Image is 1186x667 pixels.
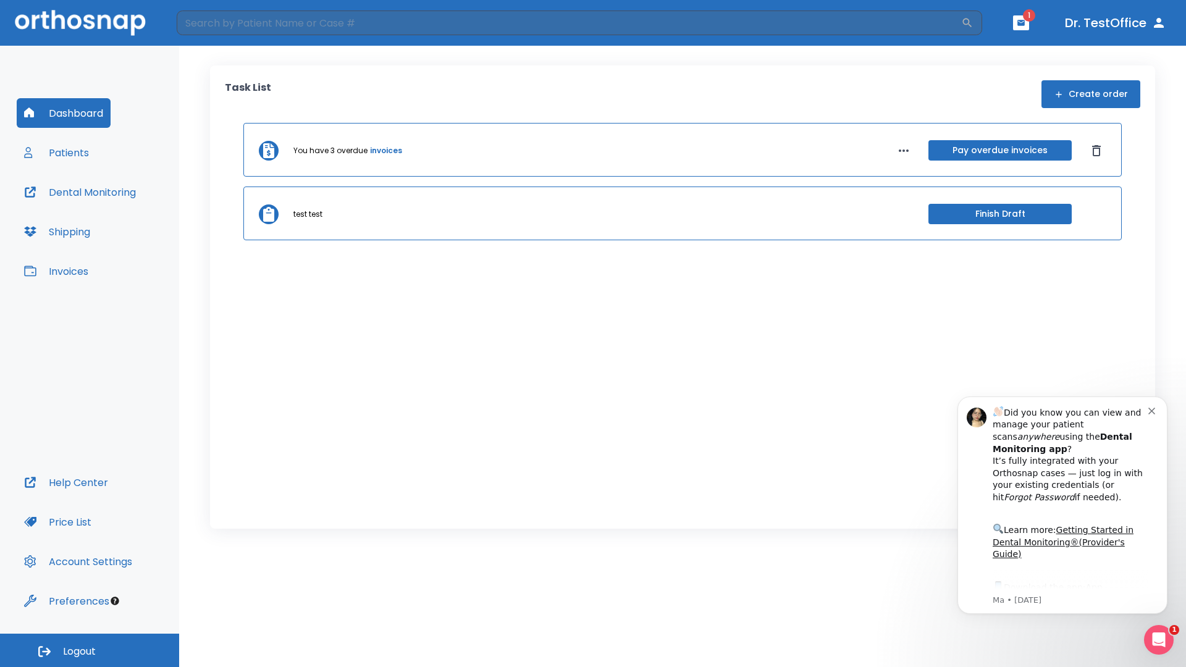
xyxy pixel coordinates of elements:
[17,586,117,616] button: Preferences
[370,145,402,156] a: invoices
[1060,12,1171,34] button: Dr. TestOffice
[17,217,98,246] button: Shipping
[17,547,140,576] button: Account Settings
[1041,80,1140,108] button: Create order
[17,98,111,128] button: Dashboard
[17,177,143,207] button: Dental Monitoring
[109,595,120,606] div: Tooltip anchor
[1169,625,1179,635] span: 1
[63,645,96,658] span: Logout
[225,80,271,108] p: Task List
[928,204,1072,224] button: Finish Draft
[17,468,116,497] button: Help Center
[1087,141,1106,161] button: Dismiss
[17,138,96,167] button: Patients
[293,145,368,156] p: You have 3 overdue
[1023,9,1035,22] span: 1
[928,140,1072,161] button: Pay overdue invoices
[17,256,96,286] button: Invoices
[177,10,961,35] input: Search by Patient Name or Case #
[939,381,1186,661] iframe: Intercom notifications message
[1144,625,1174,655] iframe: Intercom live chat
[15,10,146,35] img: Orthosnap
[17,507,99,537] button: Price List
[293,209,322,220] p: test test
